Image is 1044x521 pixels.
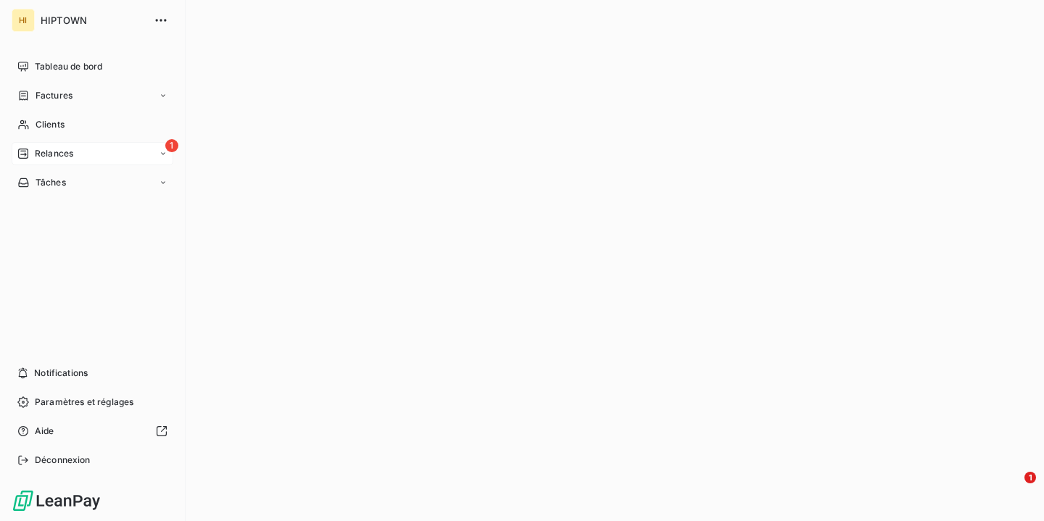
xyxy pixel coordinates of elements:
[165,139,178,152] span: 1
[12,420,173,443] a: Aide
[995,472,1029,507] iframe: Intercom live chat
[35,396,133,409] span: Paramètres et réglages
[1024,472,1036,483] span: 1
[36,176,66,189] span: Tâches
[12,9,35,32] div: HI
[35,454,91,467] span: Déconnexion
[36,118,65,131] span: Clients
[41,14,145,26] span: HIPTOWN
[35,425,54,438] span: Aide
[34,367,88,380] span: Notifications
[36,89,72,102] span: Factures
[12,489,101,512] img: Logo LeanPay
[35,147,73,160] span: Relances
[35,60,102,73] span: Tableau de bord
